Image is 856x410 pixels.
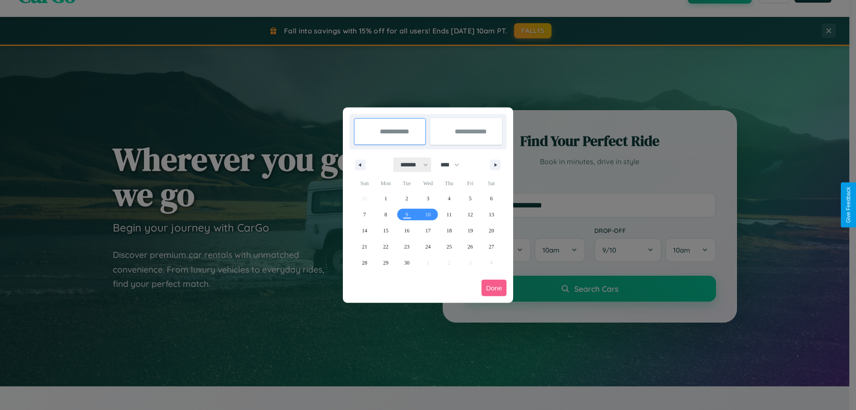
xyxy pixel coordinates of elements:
[404,255,410,271] span: 30
[468,207,473,223] span: 12
[481,176,502,191] span: Sat
[481,223,502,239] button: 20
[425,223,431,239] span: 17
[460,223,481,239] button: 19
[489,223,494,239] span: 20
[845,187,852,223] div: Give Feedback
[481,280,506,296] button: Done
[375,255,396,271] button: 29
[375,207,396,223] button: 8
[362,239,367,255] span: 21
[354,239,375,255] button: 21
[481,207,502,223] button: 13
[354,255,375,271] button: 28
[469,191,472,207] span: 5
[396,176,417,191] span: Tue
[490,191,493,207] span: 6
[425,207,431,223] span: 10
[417,239,438,255] button: 24
[481,239,502,255] button: 27
[439,239,460,255] button: 25
[375,191,396,207] button: 1
[384,207,387,223] span: 8
[417,191,438,207] button: 3
[354,207,375,223] button: 7
[439,191,460,207] button: 4
[447,207,452,223] span: 11
[404,223,410,239] span: 16
[396,191,417,207] button: 2
[396,223,417,239] button: 16
[417,223,438,239] button: 17
[468,223,473,239] span: 19
[396,239,417,255] button: 23
[460,176,481,191] span: Fri
[375,176,396,191] span: Mon
[439,176,460,191] span: Thu
[384,191,387,207] span: 1
[439,223,460,239] button: 18
[439,207,460,223] button: 11
[460,191,481,207] button: 5
[460,239,481,255] button: 26
[417,207,438,223] button: 10
[406,191,408,207] span: 2
[460,207,481,223] button: 12
[362,223,367,239] span: 14
[425,239,431,255] span: 24
[417,176,438,191] span: Wed
[396,207,417,223] button: 9
[468,239,473,255] span: 26
[354,176,375,191] span: Sun
[383,239,388,255] span: 22
[404,239,410,255] span: 23
[354,223,375,239] button: 14
[383,255,388,271] span: 29
[375,223,396,239] button: 15
[375,239,396,255] button: 22
[383,223,388,239] span: 15
[396,255,417,271] button: 30
[362,255,367,271] span: 28
[446,239,452,255] span: 25
[489,207,494,223] span: 13
[489,239,494,255] span: 27
[446,223,452,239] span: 18
[427,191,429,207] span: 3
[448,191,450,207] span: 4
[363,207,366,223] span: 7
[406,207,408,223] span: 9
[481,191,502,207] button: 6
